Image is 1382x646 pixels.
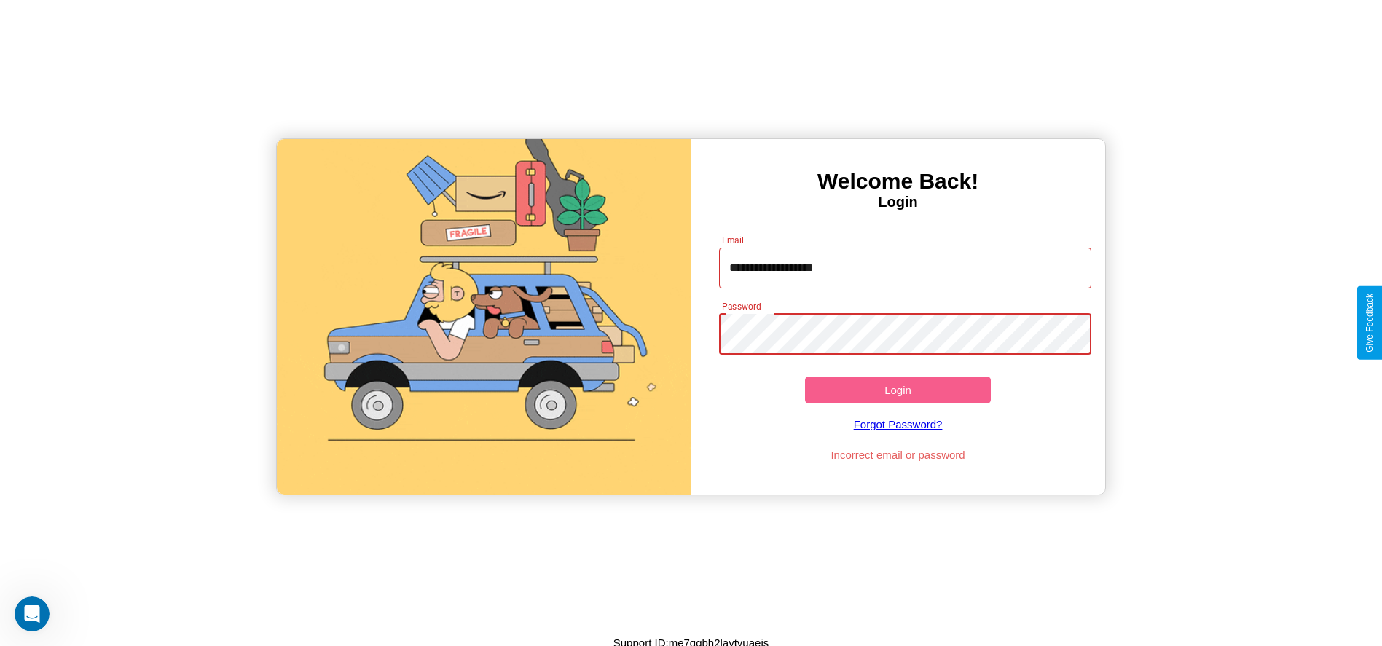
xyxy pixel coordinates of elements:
img: gif [277,139,691,495]
p: Incorrect email or password [712,445,1084,465]
div: Give Feedback [1365,294,1375,352]
label: Password [722,300,761,312]
button: Login [805,377,992,403]
h4: Login [691,194,1105,210]
label: Email [722,234,745,246]
a: Forgot Password? [712,403,1084,445]
h3: Welcome Back! [691,169,1105,194]
iframe: Intercom live chat [15,596,50,631]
